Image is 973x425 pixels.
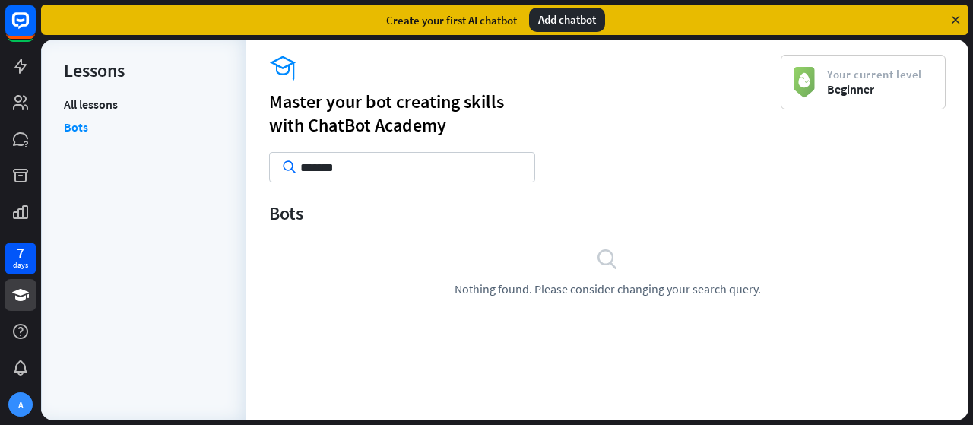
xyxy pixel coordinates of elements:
[827,67,922,81] span: Your current level
[827,81,922,97] span: Beginner
[12,6,58,52] button: Open LiveChat chat widget
[17,246,24,260] div: 7
[596,247,619,270] i: search
[529,8,605,32] div: Add chatbot
[269,201,946,225] div: Bots
[64,59,223,82] div: Lessons
[8,392,33,417] div: A
[13,260,28,271] div: days
[269,55,781,82] i: academy
[64,116,88,138] a: Bots
[386,13,517,27] div: Create your first AI chatbot
[269,90,781,137] div: Master your bot creating skills with ChatBot Academy
[455,281,761,297] span: Nothing found. Please consider changing your search query.
[64,97,118,116] a: All lessons
[5,243,36,274] a: 7 days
